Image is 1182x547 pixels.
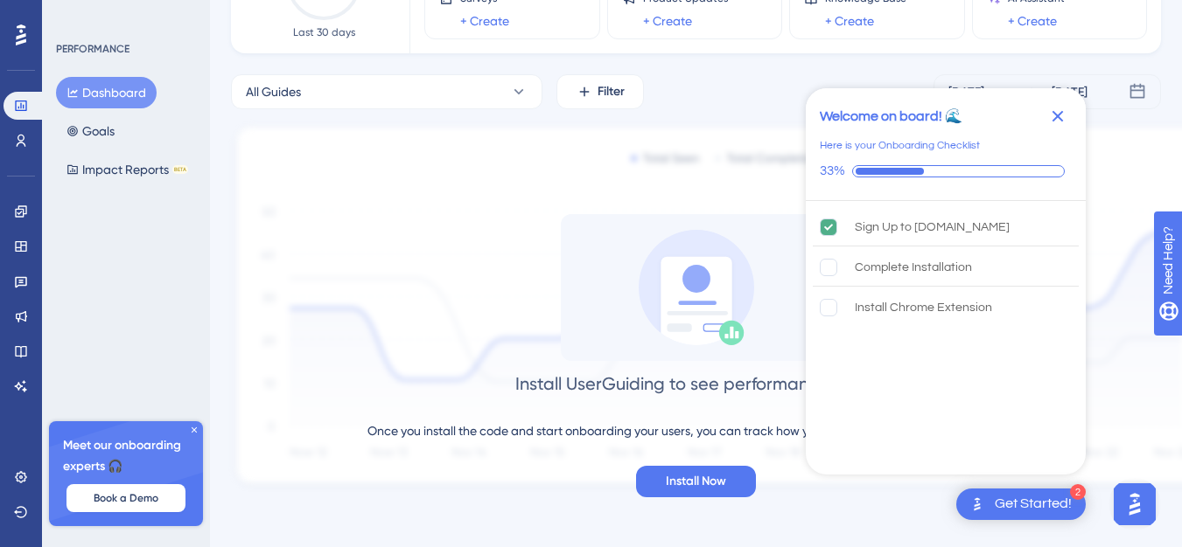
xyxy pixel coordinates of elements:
a: + Create [643,10,692,31]
div: Close Checklist [1044,102,1072,130]
div: Checklist progress: 33% [820,163,1072,179]
div: PERFORMANCE [56,42,129,56]
div: 33% [820,163,845,179]
div: BETA [172,165,188,174]
div: Install UserGuiding to see performance data. [515,371,878,396]
a: + Create [825,10,874,31]
div: Complete Installation is incomplete. [813,248,1079,287]
iframe: UserGuiding AI Assistant Launcher [1109,478,1161,530]
div: Complete Installation [855,257,972,278]
div: Welcome on board! 🌊 [820,106,962,127]
div: Here is your Onboarding Checklist [820,137,980,155]
button: Filter [556,74,644,109]
button: All Guides [231,74,542,109]
button: Dashboard [56,77,157,108]
button: Impact ReportsBETA [56,154,199,185]
div: Get Started! [995,495,1072,514]
img: launcher-image-alternative-text [967,494,988,515]
div: Checklist Container [806,88,1086,474]
div: [DATE] [948,81,984,102]
div: Sign Up to UserGuiding.com is complete. [813,208,1079,246]
div: Open Get Started! checklist, remaining modules: 2 [956,488,1086,520]
button: Install Now [636,466,756,497]
span: Book a Demo [94,491,158,505]
span: Meet our onboarding experts 🎧 [63,435,189,477]
div: Install Chrome Extension is incomplete. [813,288,1079,327]
div: Install Chrome Extension [855,297,992,318]
span: Install Now [666,471,726,492]
div: Checklist items [806,201,1086,470]
button: Book a Demo [66,484,185,512]
span: Need Help? [41,4,109,25]
span: Filter [598,81,625,102]
span: Last 30 days [293,25,355,39]
div: [DATE] [1052,81,1088,102]
a: + Create [1008,10,1057,31]
span: All Guides [246,81,301,102]
a: + Create [460,10,509,31]
div: 2 [1070,484,1086,500]
div: Once you install the code and start onboarding your users, you can track how your materials perfo... [367,420,1025,441]
div: Sign Up to [DOMAIN_NAME] [855,217,1010,238]
button: Goals [56,115,125,147]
